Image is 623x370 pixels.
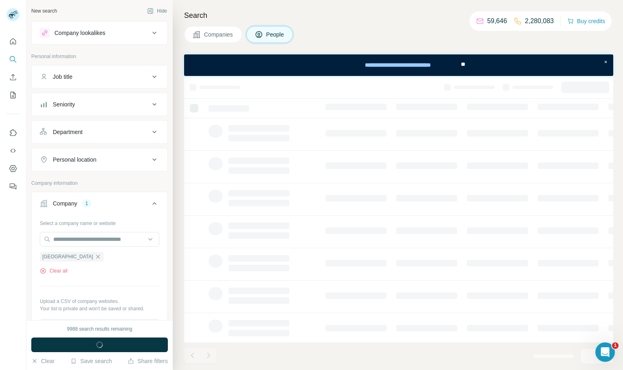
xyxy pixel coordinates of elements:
[184,10,613,21] h4: Search
[204,30,234,39] span: Companies
[42,253,93,260] span: [GEOGRAPHIC_DATA]
[32,67,167,87] button: Job title
[40,216,159,227] div: Select a company name or website
[128,357,168,365] button: Share filters
[7,125,20,140] button: Use Surfe on LinkedIn
[54,29,105,37] div: Company lookalikes
[53,156,96,164] div: Personal location
[32,194,167,216] button: Company1
[40,305,159,312] p: Your list is private and won't be saved or shared.
[7,161,20,176] button: Dashboard
[7,88,20,102] button: My lists
[31,7,57,15] div: New search
[31,180,168,187] p: Company information
[487,16,507,26] p: 59,646
[40,267,67,275] button: Clear all
[141,5,173,17] button: Hide
[40,319,159,333] button: Upload a list of companies
[32,95,167,114] button: Seniority
[595,342,615,362] iframe: Intercom live chat
[31,53,168,60] p: Personal information
[53,199,77,208] div: Company
[53,73,72,81] div: Job title
[32,122,167,142] button: Department
[567,15,605,27] button: Buy credits
[7,70,20,84] button: Enrich CSV
[32,23,167,43] button: Company lookalikes
[184,54,613,76] iframe: Banner
[7,34,20,49] button: Quick start
[7,52,20,67] button: Search
[53,100,75,108] div: Seniority
[266,30,285,39] span: People
[7,143,20,158] button: Use Surfe API
[67,325,132,333] div: 9988 search results remaining
[32,150,167,169] button: Personal location
[53,128,82,136] div: Department
[7,179,20,194] button: Feedback
[525,16,554,26] p: 2,280,083
[612,342,619,349] span: 1
[40,298,159,305] p: Upload a CSV of company websites.
[82,200,91,207] div: 1
[31,357,54,365] button: Clear
[70,357,112,365] button: Save search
